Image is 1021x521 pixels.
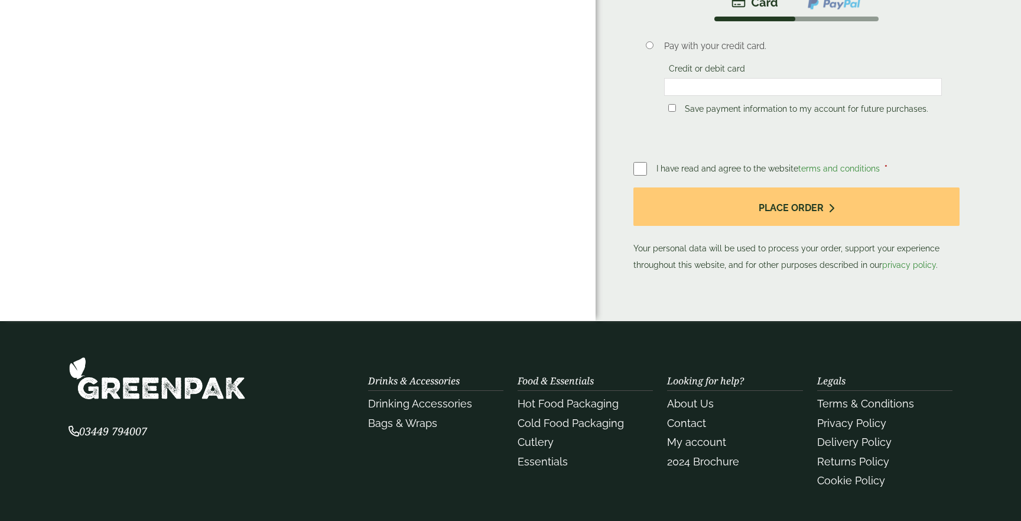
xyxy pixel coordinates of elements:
button: Place order [633,187,960,226]
a: Returns Policy [817,455,889,468]
span: 03449 794007 [69,424,147,438]
a: Bags & Wraps [368,417,437,429]
img: GreenPak Supplies [69,357,246,400]
a: terms and conditions [798,164,880,173]
abbr: required [885,164,887,173]
a: Drinking Accessories [368,397,472,410]
label: Credit or debit card [664,64,750,77]
a: Terms & Conditions [817,397,914,410]
a: 03449 794007 [69,426,147,438]
a: About Us [667,397,714,410]
a: Cold Food Packaging [518,417,624,429]
a: 2024 Brochure [667,455,739,468]
a: Hot Food Packaging [518,397,619,410]
a: Essentials [518,455,568,468]
a: Cookie Policy [817,474,885,487]
p: Your personal data will be used to process your order, support your experience throughout this we... [633,187,960,273]
a: Contact [667,417,706,429]
iframe: Secure card payment input frame [668,82,938,92]
a: Privacy Policy [817,417,886,429]
a: privacy policy [882,260,936,270]
a: Cutlery [518,436,554,448]
a: My account [667,436,726,448]
label: Save payment information to my account for future purchases. [680,104,933,117]
span: I have read and agree to the website [656,164,882,173]
p: Pay with your credit card. [664,40,942,53]
a: Delivery Policy [817,436,892,448]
